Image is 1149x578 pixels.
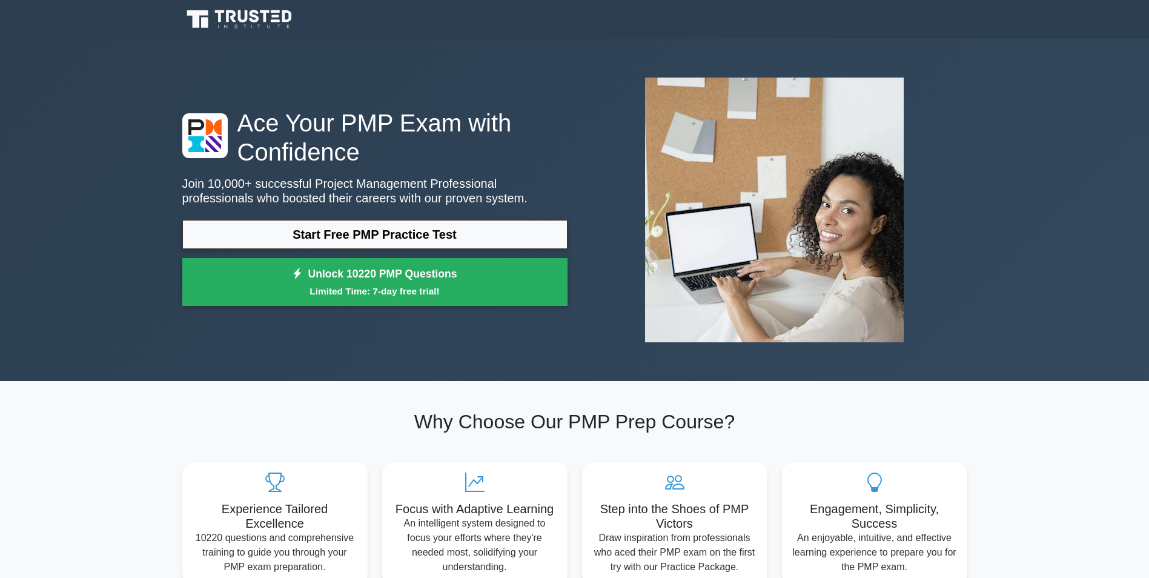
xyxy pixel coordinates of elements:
[792,502,958,531] h5: Engagement, Simplicity, Success
[192,531,358,574] p: 10220 questions and comprehensive training to guide you through your PMP exam preparation.
[592,531,758,574] p: Draw inspiration from professionals who aced their PMP exam on the first try with our Practice Pa...
[182,176,568,205] p: Join 10,000+ successful Project Management Professional professionals who boosted their careers w...
[192,502,358,531] h5: Experience Tailored Excellence
[197,284,552,298] small: Limited Time: 7-day free trial!
[792,531,958,574] p: An enjoyable, intuitive, and effective learning experience to prepare you for the PMP exam.
[182,258,568,307] a: Unlock 10220 PMP QuestionsLimited Time: 7-day free trial!
[592,502,758,531] h5: Step into the Shoes of PMP Victors
[392,502,558,516] h5: Focus with Adaptive Learning
[182,108,568,167] h1: Ace Your PMP Exam with Confidence
[182,220,568,249] a: Start Free PMP Practice Test
[392,516,558,574] p: An intelligent system designed to focus your efforts where they're needed most, solidifying your ...
[182,410,967,433] h2: Why Choose Our PMP Prep Course?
